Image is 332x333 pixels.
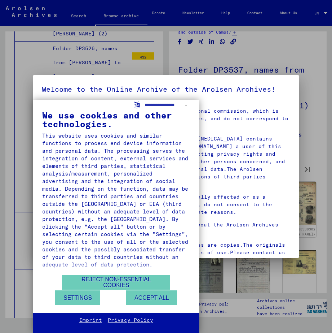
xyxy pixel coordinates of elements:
div: This website uses cookies and similar functions to process end device information and personal da... [42,132,190,268]
button: Accept all [126,290,177,305]
a: Imprint [79,317,102,324]
a: Privacy Policy [108,317,153,324]
button: Reject non-essential cookies [62,275,170,290]
button: Settings [55,290,100,305]
div: We use cookies and other technologies. [42,111,190,128]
